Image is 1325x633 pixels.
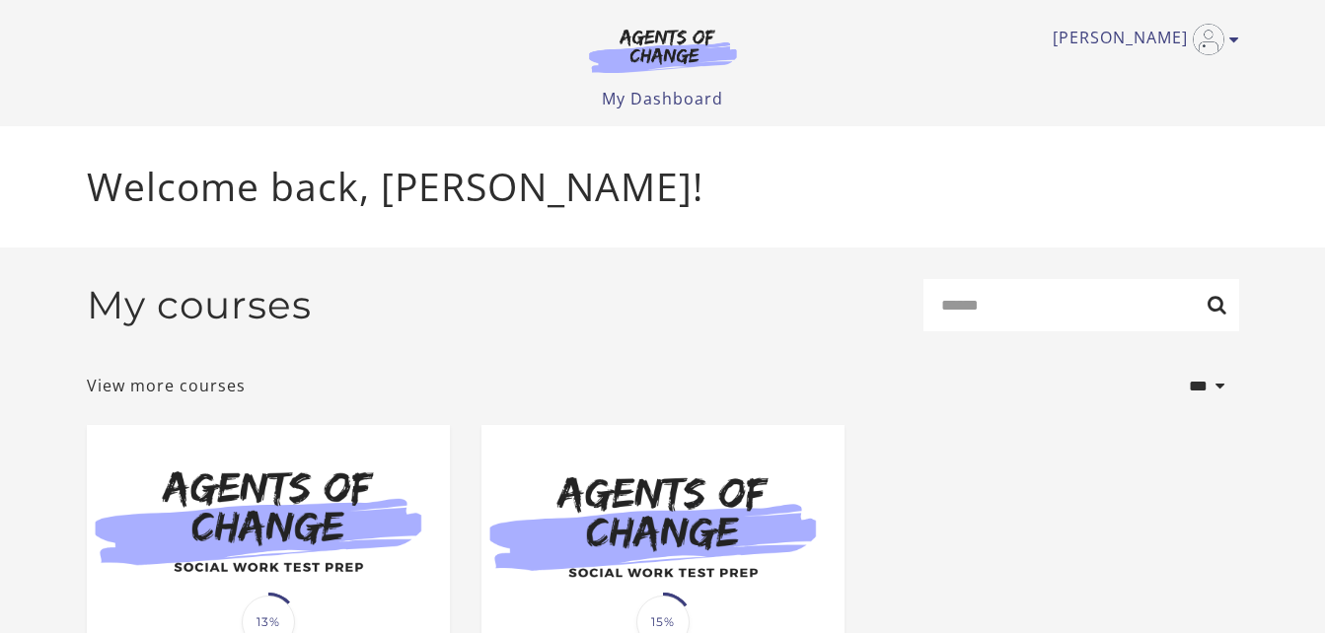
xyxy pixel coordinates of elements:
[568,28,758,73] img: Agents of Change Logo
[87,374,246,397] a: View more courses
[1053,24,1229,55] a: Toggle menu
[602,88,723,109] a: My Dashboard
[87,158,1239,216] p: Welcome back, [PERSON_NAME]!
[87,282,312,328] h2: My courses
